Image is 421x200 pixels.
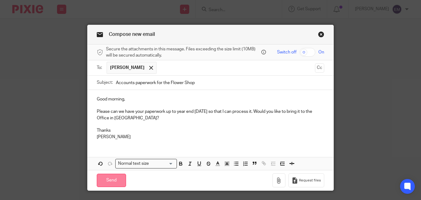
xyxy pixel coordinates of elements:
input: Search for option [151,160,173,167]
a: Close this dialog window [318,31,324,40]
label: To: [97,65,104,71]
button: Cc [315,63,324,73]
span: On [318,49,324,55]
span: Request files [299,178,321,183]
span: [PERSON_NAME] [110,65,145,71]
span: Normal text size [117,160,150,167]
span: Compose new email [109,32,155,37]
span: Switch off [277,49,296,55]
input: Send [97,174,126,187]
p: Good morning, [97,96,324,102]
label: Subject: [97,79,113,86]
p: [PERSON_NAME] [97,134,324,140]
span: Secure the attachments in this message. Files exceeding the size limit (10MB) will be secured aut... [106,46,260,59]
button: Request files [288,173,324,187]
p: Please can we have your paperwork up to year end [DATE] so that I can process it. Would you like ... [97,109,324,121]
p: Thanks [97,127,324,134]
div: Search for option [115,159,177,168]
